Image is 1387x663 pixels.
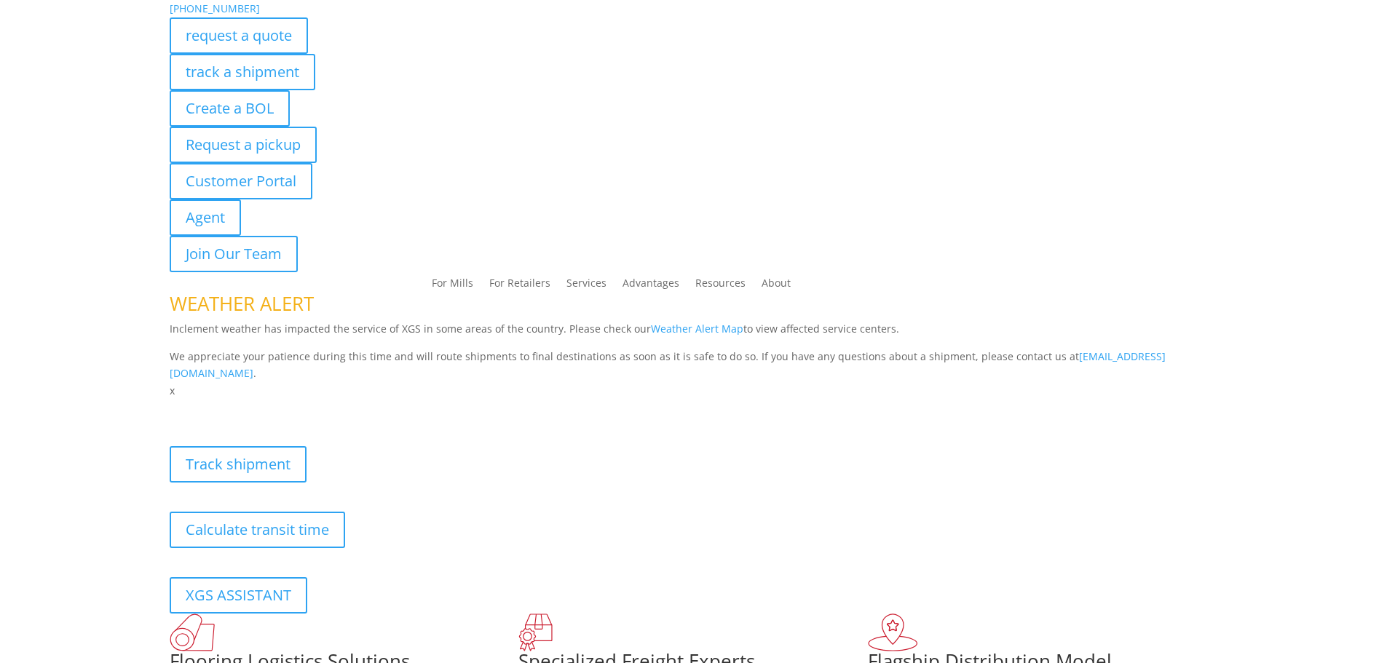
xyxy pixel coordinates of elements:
a: Services [566,278,606,294]
a: About [762,278,791,294]
a: Create a BOL [170,90,290,127]
img: xgs-icon-flagship-distribution-model-red [868,614,918,651]
a: Customer Portal [170,163,312,199]
a: Request a pickup [170,127,317,163]
img: xgs-icon-total-supply-chain-intelligence-red [170,614,215,651]
img: xgs-icon-focused-on-flooring-red [518,614,553,651]
b: Visibility, transparency, and control for your entire supply chain. [170,402,494,416]
a: XGS ASSISTANT [170,577,307,614]
a: track a shipment [170,54,315,90]
a: For Retailers [489,278,550,294]
a: Resources [695,278,746,294]
a: For Mills [432,278,473,294]
p: Inclement weather has impacted the service of XGS in some areas of the country. Please check our ... [170,320,1218,348]
p: We appreciate your patience during this time and will route shipments to final destinations as so... [170,348,1218,383]
span: WEATHER ALERT [170,290,314,317]
a: Calculate transit time [170,512,345,548]
a: Agent [170,199,241,236]
a: Join Our Team [170,236,298,272]
a: Weather Alert Map [651,322,743,336]
a: [PHONE_NUMBER] [170,1,260,15]
a: request a quote [170,17,308,54]
a: Track shipment [170,446,307,483]
a: Advantages [623,278,679,294]
p: x [170,382,1218,400]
